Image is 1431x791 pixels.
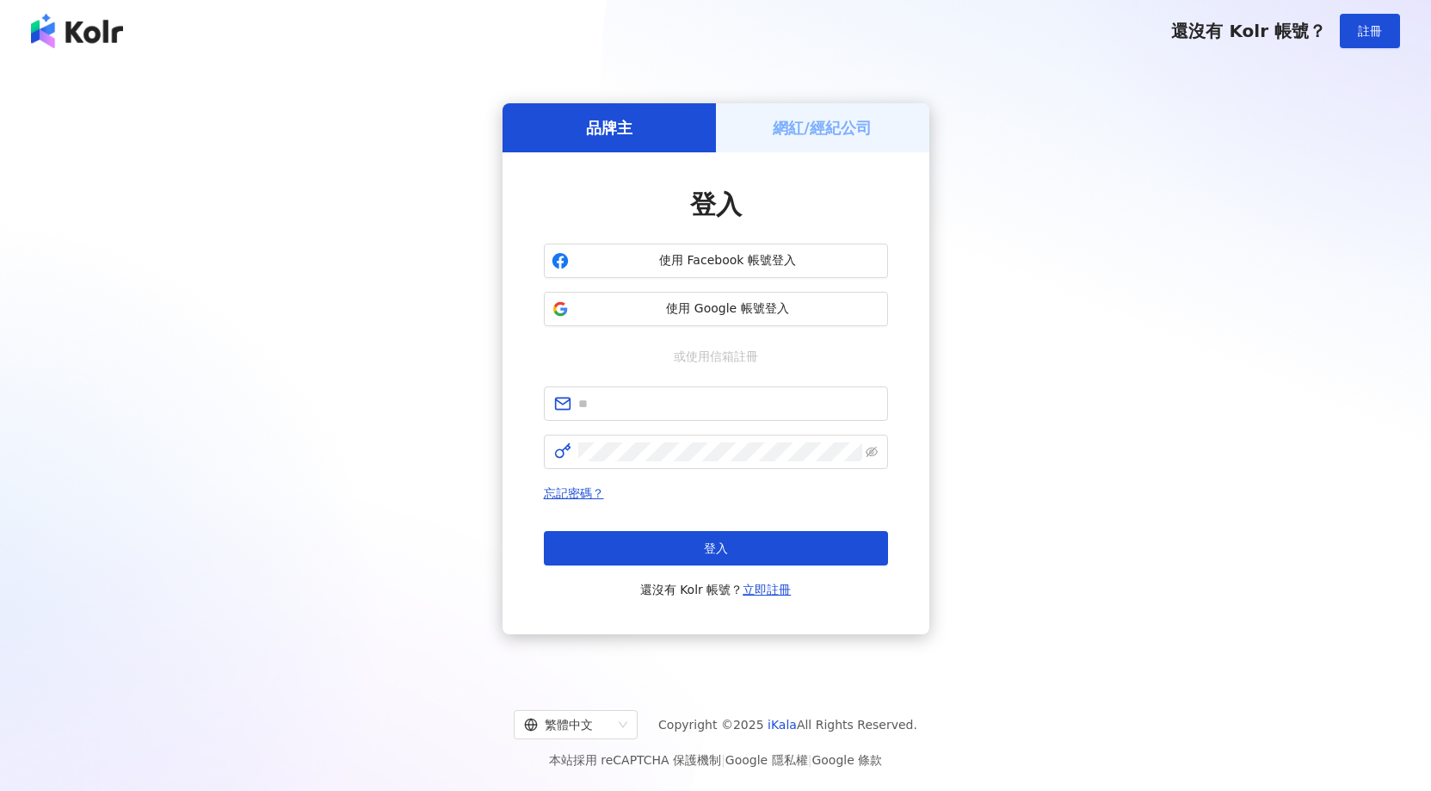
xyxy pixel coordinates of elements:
[586,117,632,139] h5: 品牌主
[658,714,917,735] span: Copyright © 2025 All Rights Reserved.
[704,541,728,555] span: 登入
[768,718,797,732] a: iKala
[544,292,888,326] button: 使用 Google 帳號登入
[576,252,880,269] span: 使用 Facebook 帳號登入
[549,750,882,770] span: 本站採用 reCAPTCHA 保護機制
[811,753,882,767] a: Google 條款
[1171,21,1326,41] span: 還沒有 Kolr 帳號？
[743,583,791,596] a: 立即註冊
[662,347,770,366] span: 或使用信箱註冊
[866,446,878,458] span: eye-invisible
[524,711,612,738] div: 繁體中文
[544,486,604,500] a: 忘記密碼？
[690,189,742,219] span: 登入
[544,531,888,565] button: 登入
[640,579,792,600] span: 還沒有 Kolr 帳號？
[721,753,725,767] span: |
[773,117,872,139] h5: 網紅/經紀公司
[576,300,880,318] span: 使用 Google 帳號登入
[808,753,812,767] span: |
[1358,24,1382,38] span: 註冊
[31,14,123,48] img: logo
[725,753,808,767] a: Google 隱私權
[544,244,888,278] button: 使用 Facebook 帳號登入
[1340,14,1400,48] button: 註冊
